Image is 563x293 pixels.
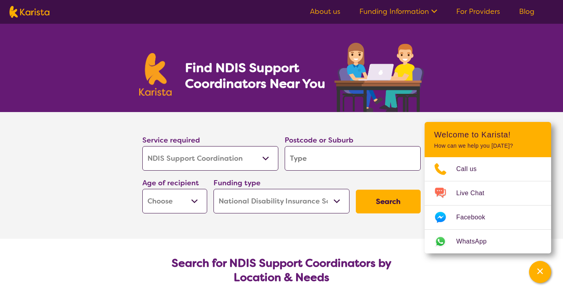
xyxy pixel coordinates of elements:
img: support-coordination [334,43,424,112]
label: Funding type [213,178,261,188]
h2: Welcome to Karista! [434,130,542,139]
span: Call us [456,163,486,175]
a: Funding Information [359,7,437,16]
label: Postcode or Suburb [285,135,353,145]
a: For Providers [456,7,500,16]
label: Age of recipient [142,178,199,188]
ul: Choose channel [425,157,551,253]
h1: Find NDIS Support Coordinators Near You [185,60,331,91]
span: Live Chat [456,187,494,199]
p: How can we help you [DATE]? [434,143,542,149]
a: About us [310,7,340,16]
img: Karista logo [9,6,49,18]
label: Service required [142,135,200,145]
div: Channel Menu [425,122,551,253]
span: Facebook [456,211,495,223]
a: Blog [519,7,535,16]
button: Channel Menu [529,261,551,283]
span: WhatsApp [456,236,496,247]
a: Web link opens in a new tab. [425,230,551,253]
h2: Search for NDIS Support Coordinators by Location & Needs [149,256,414,285]
button: Search [356,190,421,213]
img: Karista logo [139,53,172,96]
input: Type [285,146,421,171]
